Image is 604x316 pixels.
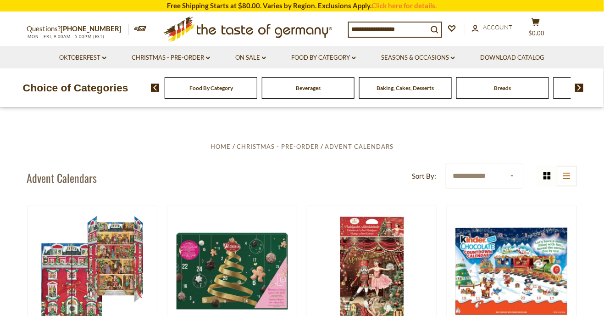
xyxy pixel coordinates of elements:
[494,85,511,91] a: Breads
[529,29,545,37] span: $0.00
[472,23,513,33] a: Account
[235,53,266,63] a: On Sale
[59,53,106,63] a: Oktoberfest
[575,84,584,92] img: next arrow
[27,171,97,185] h1: Advent Calendars
[151,84,160,92] img: previous arrow
[483,23,513,31] span: Account
[291,53,356,63] a: Food By Category
[412,170,437,182] label: Sort By:
[61,24,122,33] a: [PHONE_NUMBER]
[189,85,233,91] a: Food By Category
[296,85,321,91] a: Beverages
[27,34,105,39] span: MON - FRI, 9:00AM - 5:00PM (EST)
[132,53,210,63] a: Christmas - PRE-ORDER
[325,143,393,150] a: Advent Calendars
[480,53,544,63] a: Download Catalog
[237,143,319,150] a: Christmas - PRE-ORDER
[372,1,437,10] a: Click here for details.
[377,85,434,91] a: Baking, Cakes, Desserts
[27,23,129,35] p: Questions?
[211,143,231,150] a: Home
[381,53,455,63] a: Seasons & Occasions
[522,18,550,41] button: $0.00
